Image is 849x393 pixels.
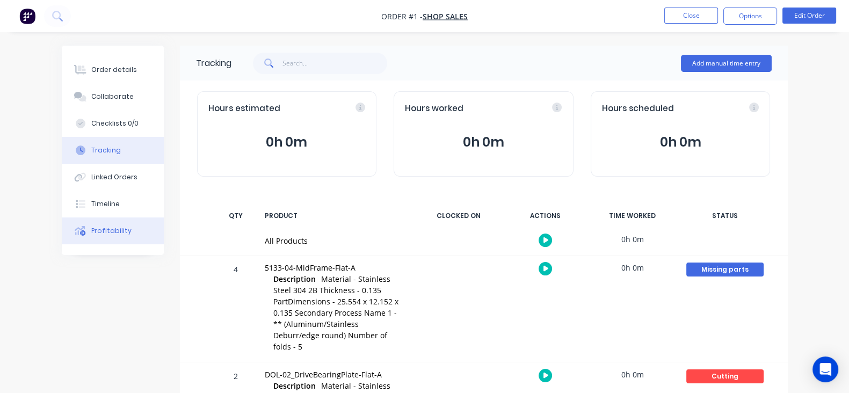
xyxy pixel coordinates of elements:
[62,56,164,83] button: Order details
[812,356,838,382] div: Open Intercom Messenger
[62,83,164,110] button: Collaborate
[220,205,252,227] div: QTY
[196,57,231,70] div: Tracking
[265,369,405,380] div: DOL-02_DriveBearingPlate-Flat-A
[592,362,673,387] div: 0h 0m
[91,199,120,209] div: Timeline
[19,8,35,24] img: Factory
[505,205,586,227] div: ACTIONS
[62,217,164,244] button: Profitability
[91,226,132,236] div: Profitability
[681,55,772,72] button: Add manual time entry
[62,137,164,164] button: Tracking
[91,119,139,128] div: Checklists 0/0
[686,369,764,384] button: Cutting
[258,205,412,227] div: PRODUCT
[62,191,164,217] button: Timeline
[592,256,673,280] div: 0h 0m
[602,132,759,152] button: 0h 0m
[679,205,771,227] div: STATUS
[220,257,252,362] div: 4
[62,110,164,137] button: Checklists 0/0
[91,92,134,101] div: Collaborate
[208,103,280,115] span: Hours estimated
[405,103,463,115] span: Hours worked
[91,172,137,182] div: Linked Orders
[265,235,405,246] div: All Products
[418,205,499,227] div: CLOCKED ON
[686,263,764,276] div: Missing parts
[273,380,316,391] span: Description
[723,8,777,25] button: Options
[282,53,387,74] input: Search...
[91,145,121,155] div: Tracking
[592,227,673,251] div: 0h 0m
[782,8,836,24] button: Edit Order
[208,132,366,152] button: 0h 0m
[405,132,562,152] button: 0h 0m
[686,262,764,277] button: Missing parts
[273,273,316,285] span: Description
[664,8,718,24] button: Close
[273,274,398,352] span: Material - Stainless Steel 304 2B Thickness - 0.135 PartDimensions - 25.554 x 12.152 x 0.135 Seco...
[265,262,405,273] div: 5133-04-MidFrame-Flat-A
[602,103,674,115] span: Hours scheduled
[381,11,423,21] span: Order #1 -
[423,11,468,21] a: shop sales
[592,205,673,227] div: TIME WORKED
[91,65,137,75] div: Order details
[686,369,764,383] div: Cutting
[62,164,164,191] button: Linked Orders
